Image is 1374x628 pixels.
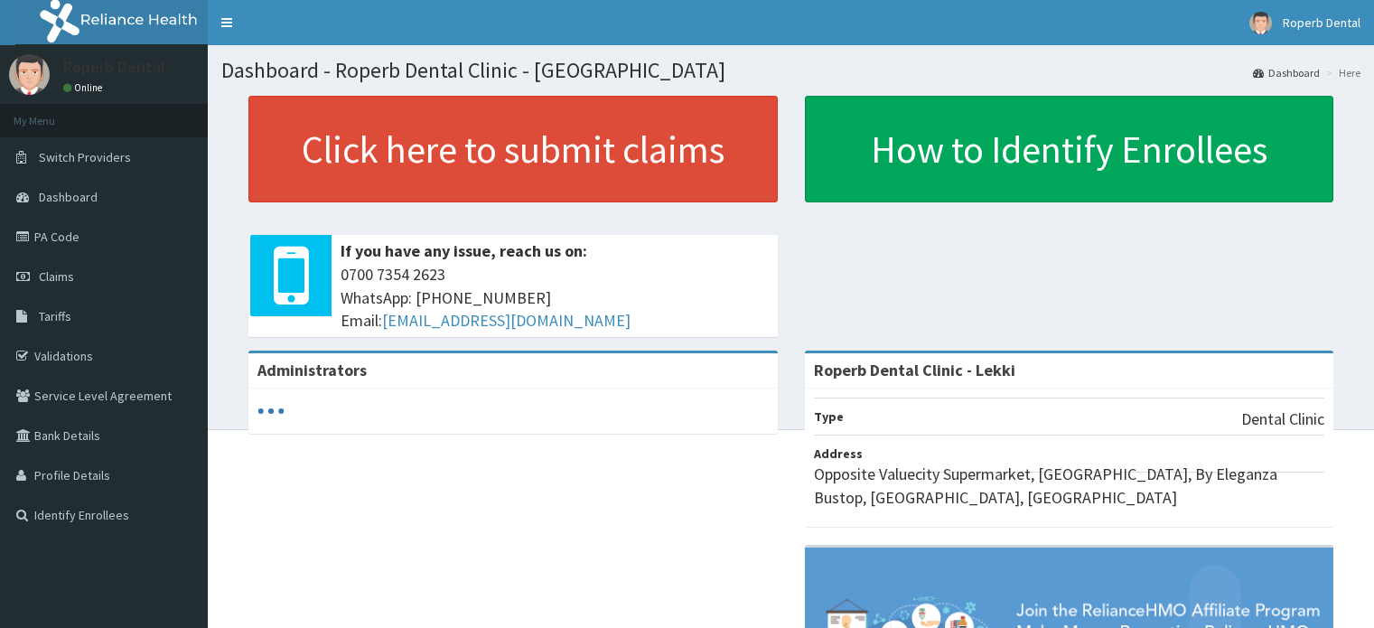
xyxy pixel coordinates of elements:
[1253,65,1320,80] a: Dashboard
[814,360,1015,380] strong: Roperb Dental Clinic - Lekki
[341,263,769,333] span: 0700 7354 2623 WhatsApp: [PHONE_NUMBER] Email:
[1241,408,1324,431] p: Dental Clinic
[1283,14,1360,31] span: Roperb Dental
[39,189,98,205] span: Dashboard
[805,96,1334,202] a: How to Identify Enrollees
[39,308,71,324] span: Tariffs
[814,463,1325,509] p: Opposite Valuecity Supermarket, [GEOGRAPHIC_DATA], By Eleganza Bustop, [GEOGRAPHIC_DATA], [GEOGRA...
[9,54,50,95] img: User Image
[39,149,131,165] span: Switch Providers
[1322,65,1360,80] li: Here
[257,398,285,425] svg: audio-loading
[341,240,587,261] b: If you have any issue, reach us on:
[221,59,1360,82] h1: Dashboard - Roperb Dental Clinic - [GEOGRAPHIC_DATA]
[63,59,165,75] p: Roperb Dental
[382,310,631,331] a: [EMAIL_ADDRESS][DOMAIN_NAME]
[814,445,863,462] b: Address
[1249,12,1272,34] img: User Image
[814,408,844,425] b: Type
[39,268,74,285] span: Claims
[257,360,367,380] b: Administrators
[248,96,778,202] a: Click here to submit claims
[63,81,107,94] a: Online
